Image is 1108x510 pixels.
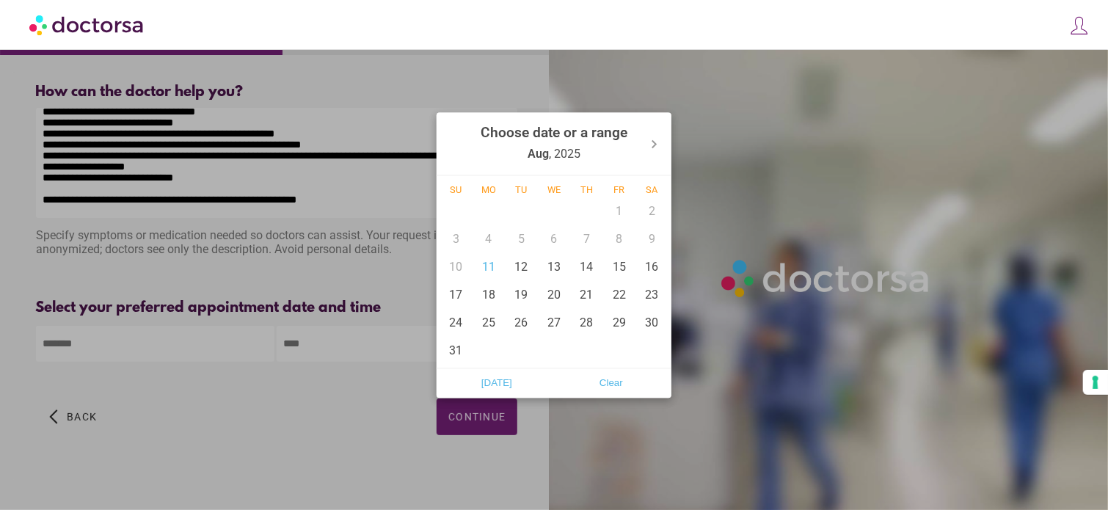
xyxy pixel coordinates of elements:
[603,253,636,281] div: 15
[538,253,571,281] div: 13
[558,372,664,394] span: Clear
[554,371,668,395] button: Clear
[481,124,627,141] strong: Choose date or a range
[505,309,538,337] div: 26
[538,225,571,253] div: 6
[440,253,473,281] div: 10
[473,309,506,337] div: 25
[570,253,603,281] div: 14
[440,337,473,365] div: 31
[635,184,668,195] div: Sa
[505,225,538,253] div: 5
[1083,370,1108,395] button: Your consent preferences for tracking technologies
[473,281,506,309] div: 18
[570,309,603,337] div: 28
[603,184,636,195] div: Fr
[440,309,473,337] div: 24
[603,309,636,337] div: 29
[635,197,668,225] div: 2
[570,225,603,253] div: 7
[505,253,538,281] div: 12
[440,184,473,195] div: Su
[505,281,538,309] div: 19
[603,225,636,253] div: 8
[473,184,506,195] div: Mo
[29,8,145,41] img: Doctorsa.com
[570,281,603,309] div: 21
[440,371,554,395] button: [DATE]
[444,372,550,394] span: [DATE]
[473,225,506,253] div: 4
[440,281,473,309] div: 17
[635,253,668,281] div: 16
[538,309,571,337] div: 27
[505,184,538,195] div: Tu
[635,225,668,253] div: 9
[481,115,627,172] div: , 2025
[473,253,506,281] div: 11
[635,281,668,309] div: 23
[570,184,603,195] div: Th
[528,147,549,161] strong: Aug
[603,197,636,225] div: 1
[1069,15,1090,36] img: icons8-customer-100.png
[538,184,571,195] div: We
[603,281,636,309] div: 22
[440,225,473,253] div: 3
[635,309,668,337] div: 30
[538,281,571,309] div: 20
